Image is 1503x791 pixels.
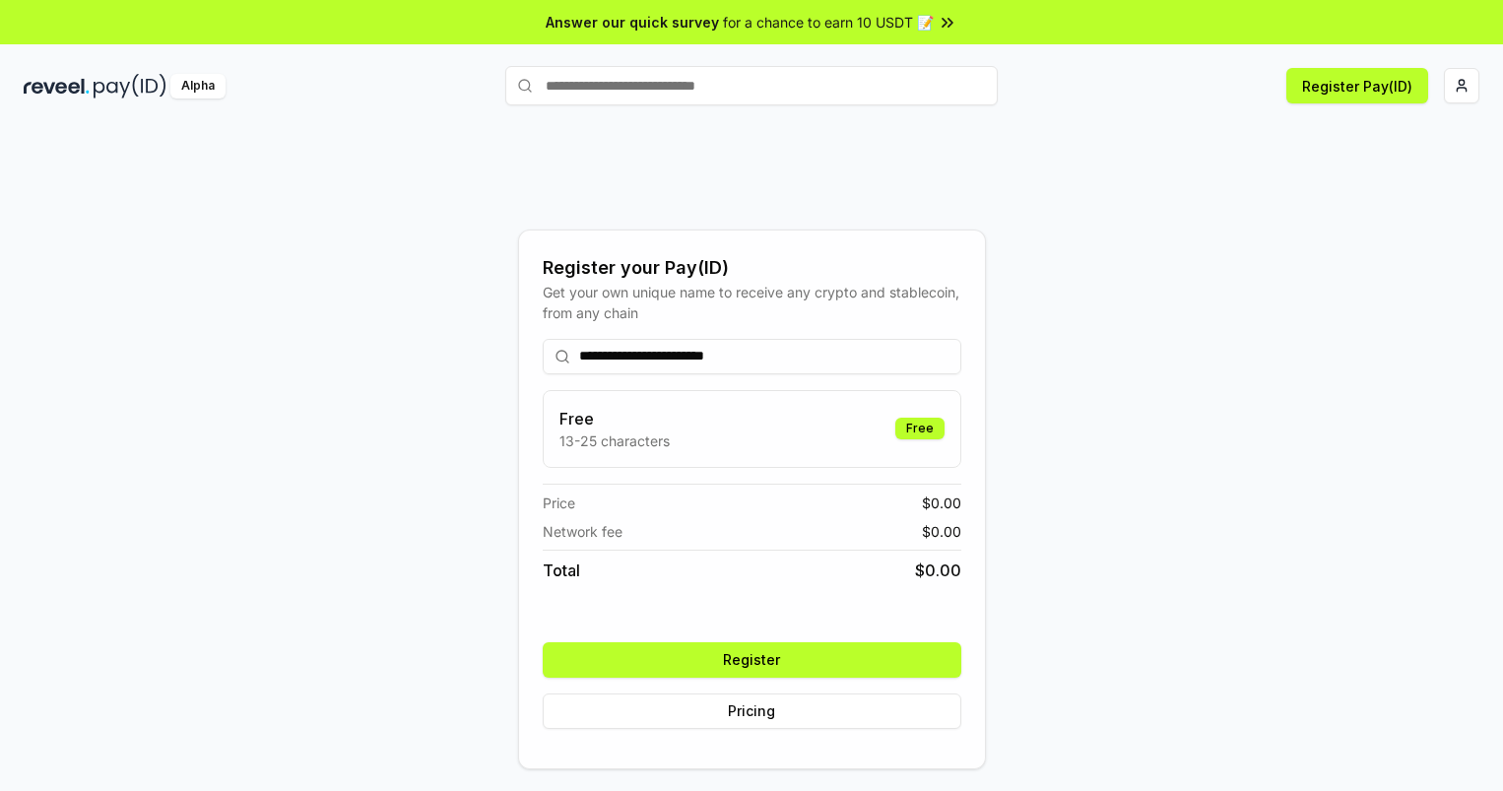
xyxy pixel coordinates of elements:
[559,407,670,430] h3: Free
[546,12,719,33] span: Answer our quick survey
[94,74,166,99] img: pay_id
[559,430,670,451] p: 13-25 characters
[922,493,961,513] span: $ 0.00
[895,418,945,439] div: Free
[543,493,575,513] span: Price
[543,693,961,729] button: Pricing
[170,74,226,99] div: Alpha
[543,642,961,678] button: Register
[922,521,961,542] span: $ 0.00
[723,12,934,33] span: for a chance to earn 10 USDT 📝
[543,559,580,582] span: Total
[1286,68,1428,103] button: Register Pay(ID)
[915,559,961,582] span: $ 0.00
[543,254,961,282] div: Register your Pay(ID)
[543,282,961,323] div: Get your own unique name to receive any crypto and stablecoin, from any chain
[24,74,90,99] img: reveel_dark
[543,521,622,542] span: Network fee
